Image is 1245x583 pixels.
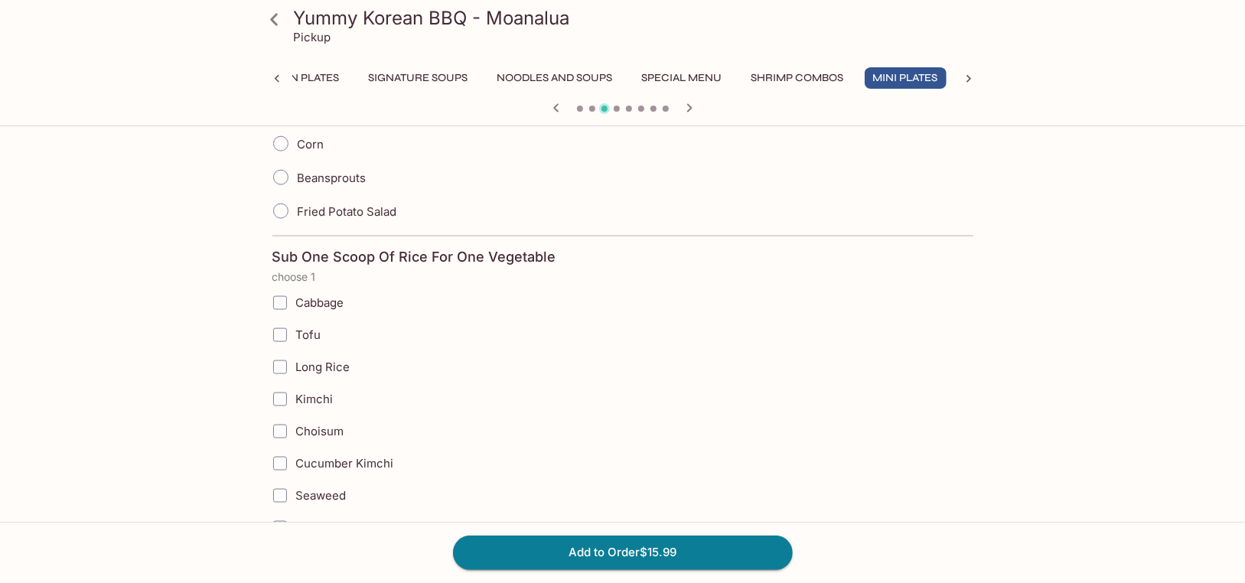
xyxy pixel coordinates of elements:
[294,30,331,44] p: Pickup
[296,295,344,310] span: Cabbage
[272,249,556,265] h4: Sub One Scoop Of Rice For One Vegetable
[743,67,852,89] button: Shrimp Combos
[296,488,347,503] span: Seaweed
[298,137,324,151] span: Corn
[865,67,947,89] button: Mini Plates
[272,271,973,283] p: choose 1
[296,392,334,406] span: Kimchi
[296,520,369,535] span: Shoyu Potato
[298,171,367,185] span: Beansprouts
[453,536,793,569] button: Add to Order$15.99
[296,360,350,374] span: Long Rice
[634,67,731,89] button: Special Menu
[296,456,394,471] span: Cucumber Kimchi
[360,67,477,89] button: Signature Soups
[489,67,621,89] button: Noodles and Soups
[296,327,321,342] span: Tofu
[294,6,978,30] h3: Yummy Korean BBQ - Moanalua
[296,424,344,438] span: Choisum
[298,204,397,219] span: Fried Potato Salad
